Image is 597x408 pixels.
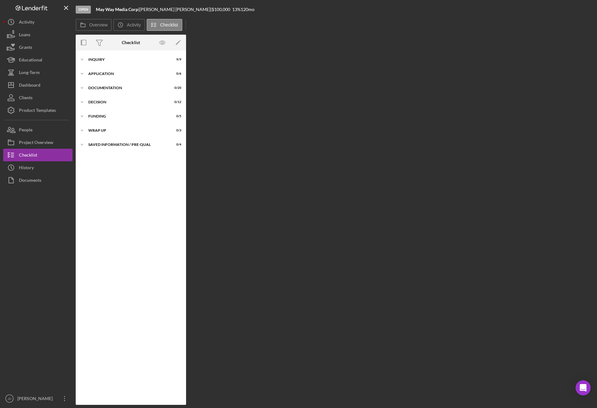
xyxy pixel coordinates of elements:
[232,7,241,12] div: 13 %
[3,66,73,79] button: Long-Term
[19,174,41,188] div: Documents
[76,19,112,31] button: Overview
[3,161,73,174] button: History
[88,72,166,76] div: Application
[19,149,37,163] div: Checklist
[19,91,32,106] div: Clients
[19,104,56,118] div: Product Templates
[16,392,57,406] div: [PERSON_NAME]
[88,86,166,90] div: Documentation
[19,66,40,80] div: Long-Term
[8,397,11,400] text: JD
[76,6,91,14] div: Open
[19,41,32,55] div: Grants
[147,19,182,31] button: Checklist
[113,19,145,31] button: Activity
[19,54,42,68] div: Educational
[122,40,140,45] div: Checklist
[170,143,181,147] div: 0 / 4
[88,129,166,132] div: Wrap up
[19,161,34,175] div: History
[19,16,34,30] div: Activity
[3,28,73,41] button: Loans
[96,7,138,12] b: May Way Media Corp
[19,136,53,150] div: Project Overview
[3,79,73,91] button: Dashboard
[170,72,181,76] div: 0 / 6
[170,129,181,132] div: 0 / 3
[212,7,230,12] span: $100,000
[19,124,32,138] div: People
[3,41,73,54] button: Grants
[160,22,178,27] label: Checklist
[170,114,181,118] div: 0 / 5
[3,104,73,117] button: Product Templates
[170,100,181,104] div: 0 / 12
[96,7,139,12] div: |
[19,28,30,43] div: Loans
[88,100,166,104] div: Decision
[170,86,181,90] div: 0 / 20
[3,392,73,405] button: JD[PERSON_NAME]
[241,7,255,12] div: 120 mo
[88,143,166,147] div: Saved Information / Pre-Qual
[88,114,166,118] div: Funding
[3,136,73,149] button: Project Overview
[89,22,108,27] label: Overview
[3,149,73,161] button: Checklist
[3,54,73,66] button: Educational
[3,124,73,136] button: People
[576,380,591,395] div: Open Intercom Messenger
[127,22,141,27] label: Activity
[3,174,73,187] button: Documents
[3,16,73,28] button: Activity
[3,91,73,104] button: Clients
[170,58,181,61] div: 9 / 9
[19,79,40,93] div: Dashboard
[88,58,166,61] div: Inquiry
[139,7,212,12] div: [PERSON_NAME] [PERSON_NAME] |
